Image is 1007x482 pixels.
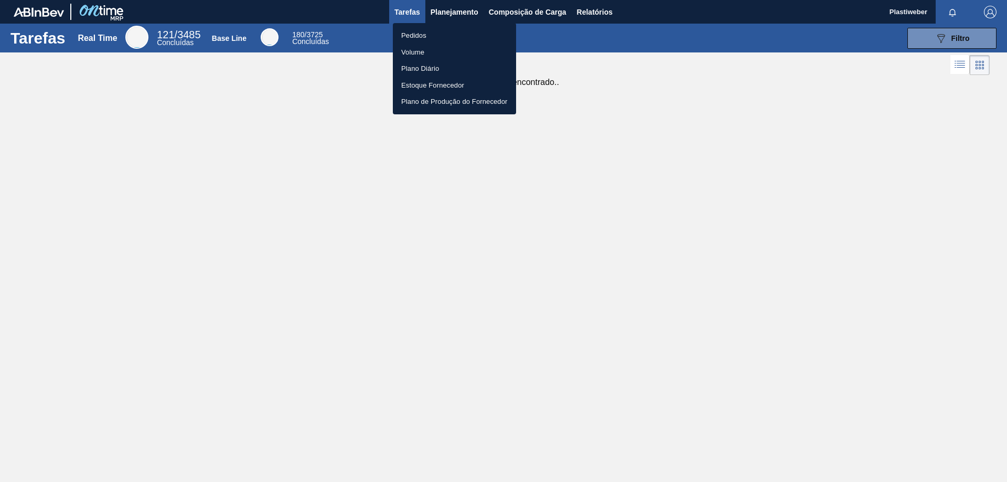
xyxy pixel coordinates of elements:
a: Plano de Produção do Fornecedor [393,93,516,110]
a: Estoque Fornecedor [393,77,516,94]
a: Pedidos [393,27,516,44]
a: Volume [393,44,516,61]
a: Plano Diário [393,60,516,77]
